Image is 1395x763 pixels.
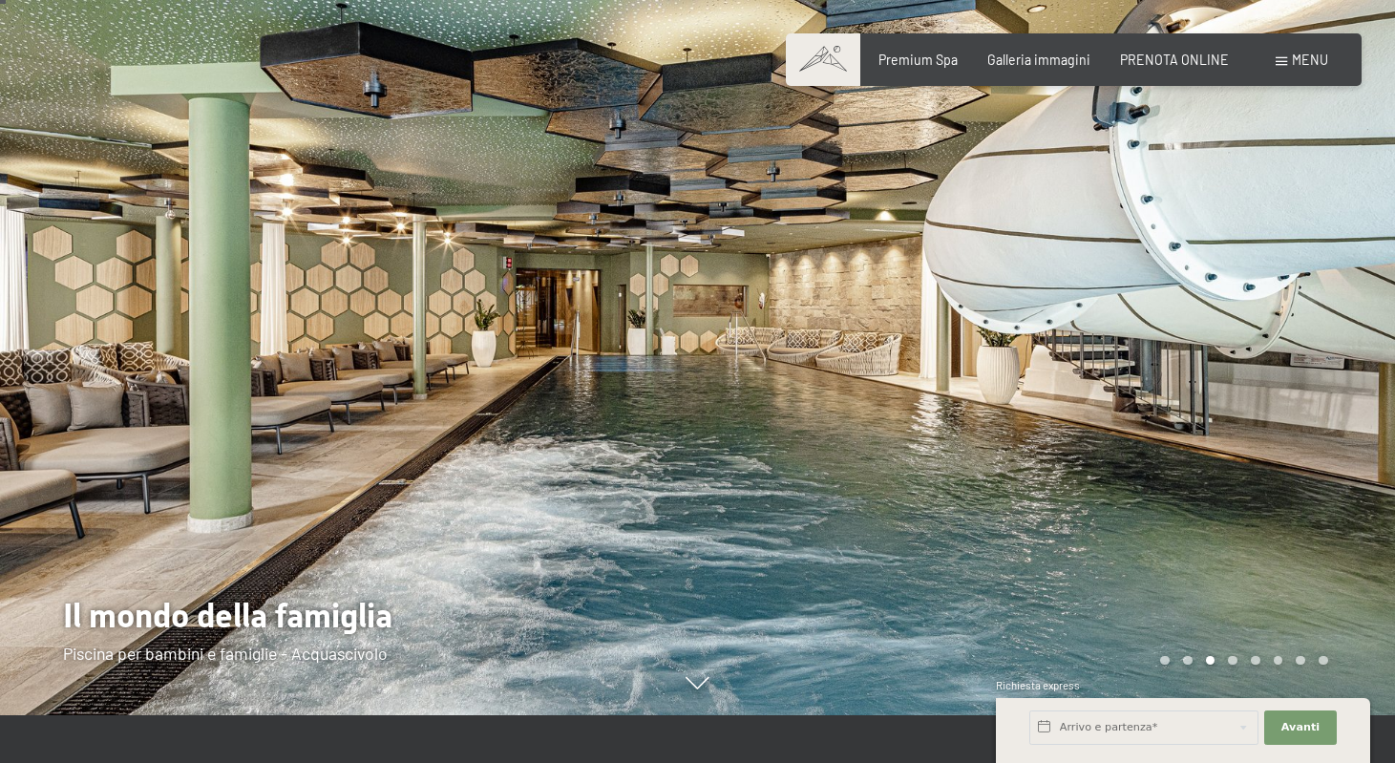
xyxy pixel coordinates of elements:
[1153,656,1327,666] div: Carousel Pagination
[996,679,1080,691] span: Richiesta express
[1319,656,1328,666] div: Carousel Page 8
[1228,656,1237,666] div: Carousel Page 4
[1296,656,1305,666] div: Carousel Page 7
[1292,52,1328,68] span: Menu
[1183,656,1193,666] div: Carousel Page 2
[987,52,1090,68] a: Galleria immagini
[1206,656,1215,666] div: Carousel Page 3 (Current Slide)
[878,52,958,68] a: Premium Spa
[1251,656,1260,666] div: Carousel Page 5
[1120,52,1229,68] a: PRENOTA ONLINE
[1264,710,1337,745] button: Avanti
[1160,656,1170,666] div: Carousel Page 1
[1274,656,1283,666] div: Carousel Page 6
[1281,720,1320,735] span: Avanti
